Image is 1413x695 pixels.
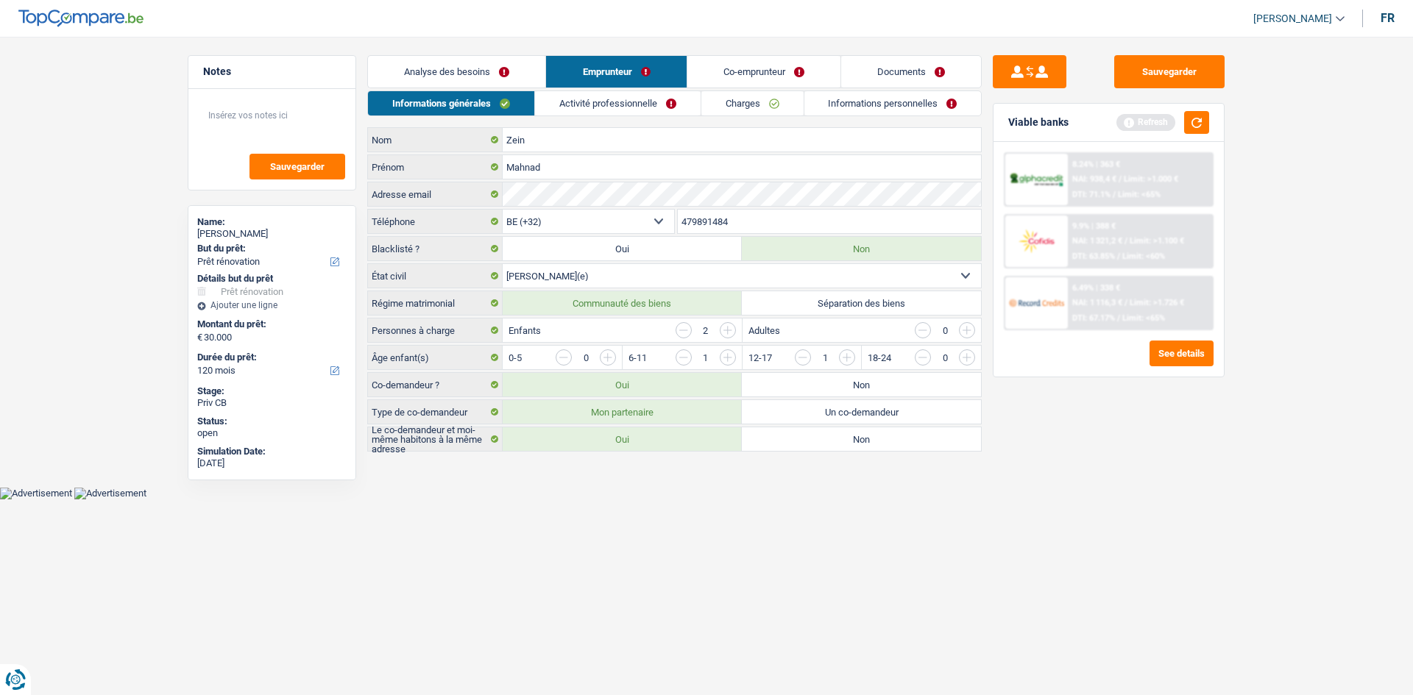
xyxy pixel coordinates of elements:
[197,216,347,228] div: Name:
[197,416,347,427] div: Status:
[197,352,344,363] label: Durée du prêt:
[368,264,503,288] label: État civil
[748,326,780,335] label: Adultes
[18,10,144,27] img: TopCompare Logo
[699,326,712,335] div: 2
[1125,298,1127,307] span: /
[742,373,981,396] label: Non
[1114,55,1225,88] button: Sauvegarder
[1253,13,1332,25] span: [PERSON_NAME]
[368,128,503,152] label: Nom
[503,373,742,396] label: Oui
[1072,298,1122,307] span: NAI: 1 116,3 €
[1009,227,1063,254] img: Cofidis
[503,291,742,315] label: Communauté des biens
[1130,298,1184,307] span: Limit: >1.726 €
[1381,11,1395,25] div: fr
[1116,114,1175,130] div: Refresh
[1072,190,1111,199] span: DTI: 71.1%
[74,488,146,499] img: Advertisement
[1150,341,1214,366] button: See details
[197,318,344,330] label: Montant du prêt:
[1122,313,1165,323] span: Limit: <65%
[742,291,981,315] label: Séparation des biens
[509,353,522,363] label: 0-5
[687,56,840,88] a: Co-emprunteur
[1072,236,1122,246] span: NAI: 1 321,2 €
[368,400,503,424] label: Type de co-demandeur
[249,154,345,179] button: Sauvegarder
[368,291,503,315] label: Régime matrimonial
[535,91,701,115] a: Activité professionnelle
[1072,313,1115,323] span: DTI: 67.17%
[270,162,325,171] span: Sauvegarder
[1242,7,1345,31] a: [PERSON_NAME]
[1117,252,1120,261] span: /
[368,237,503,260] label: Blacklisté ?
[1072,221,1116,231] div: 9.9% | 388 €
[368,427,503,451] label: Le co-demandeur et moi-même habitons à la même adresse
[1072,283,1120,293] div: 6.49% | 338 €
[197,427,347,439] div: open
[1125,236,1127,246] span: /
[368,210,503,233] label: Téléphone
[1072,252,1115,261] span: DTI: 63.85%
[938,326,952,335] div: 0
[1119,174,1122,184] span: /
[1122,252,1165,261] span: Limit: <60%
[804,91,982,115] a: Informations personnelles
[197,243,344,254] label: But du prêt:
[368,373,503,396] label: Co-demandeur ?
[503,427,742,451] label: Oui
[1118,190,1161,199] span: Limit: <65%
[742,237,981,260] label: Non
[197,300,347,310] div: Ajouter une ligne
[197,228,347,240] div: [PERSON_NAME]
[1113,190,1116,199] span: /
[1117,313,1120,323] span: /
[678,210,982,233] input: 401020304
[368,318,503,342] label: Personnes à charge
[368,91,534,115] a: Informations générales
[742,427,981,451] label: Non
[197,457,347,469] div: [DATE]
[509,326,541,335] label: Enfants
[841,56,981,88] a: Documents
[701,91,804,115] a: Charges
[742,400,981,424] label: Un co-demandeur
[1009,171,1063,188] img: AlphaCredit
[197,332,202,343] span: €
[197,397,347,409] div: Priv CB
[197,446,347,457] div: Simulation Date:
[503,400,742,424] label: Mon partenaire
[368,182,503,206] label: Adresse email
[1130,236,1184,246] span: Limit: >1.100 €
[203,65,341,78] h5: Notes
[1008,116,1069,129] div: Viable banks
[503,237,742,260] label: Oui
[1072,174,1116,184] span: NAI: 938,4 €
[1009,289,1063,316] img: Record Credits
[1124,174,1178,184] span: Limit: >1.000 €
[1072,160,1120,169] div: 8.24% | 363 €
[579,353,592,363] div: 0
[546,56,686,88] a: Emprunteur
[197,273,347,285] div: Détails but du prêt
[368,56,545,88] a: Analyse des besoins
[368,346,503,369] label: Âge enfant(s)
[368,155,503,179] label: Prénom
[197,385,347,397] div: Stage:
